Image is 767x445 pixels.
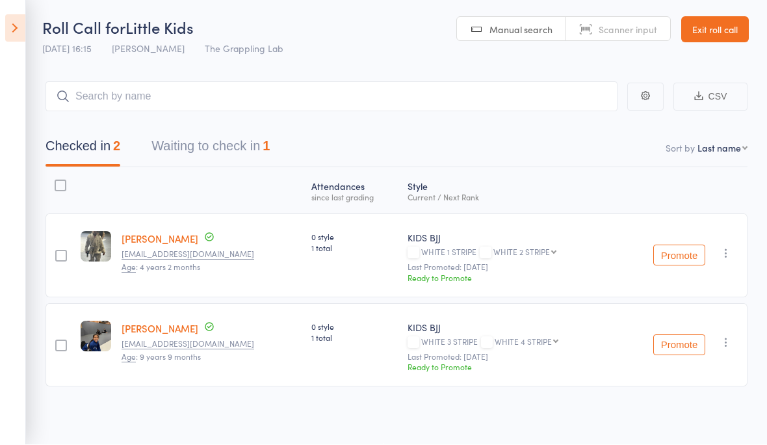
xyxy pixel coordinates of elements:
div: KIDS BJJ [408,232,610,245]
small: lybeebuzz@yahoo.com.au [122,340,300,349]
span: Scanner input [599,23,657,36]
div: WHITE 1 STRIPE [408,248,610,259]
span: 0 style [311,232,397,243]
span: : 9 years 9 months [122,351,201,363]
div: since last grading [311,193,397,202]
span: The Grappling Lab [205,42,283,55]
div: KIDS BJJ [408,321,610,334]
span: Little Kids [125,17,194,38]
div: WHITE 4 STRIPE [495,338,552,346]
span: Roll Call for [42,17,125,38]
button: Waiting to check in1 [151,133,270,167]
span: : 4 years 2 months [122,262,200,273]
div: 2 [113,139,120,154]
div: Atten­dances [306,174,402,208]
label: Sort by [666,142,695,155]
div: Ready to Promote [408,273,610,284]
span: [DATE] 16:15 [42,42,92,55]
button: CSV [673,83,747,111]
img: image1747786930.png [81,321,111,352]
div: Current / Next Rank [408,193,610,202]
div: WHITE 3 STRIPE [408,338,610,349]
small: Last Promoted: [DATE] [408,353,610,362]
span: 0 style [311,321,397,332]
span: 1 total [311,243,397,254]
input: Search by name [45,82,617,112]
span: Manual search [489,23,552,36]
div: Last name [697,142,741,155]
button: Promote [653,335,705,356]
button: Promote [653,245,705,266]
span: [PERSON_NAME] [112,42,185,55]
div: Style [402,174,616,208]
a: [PERSON_NAME] [122,232,198,246]
div: WHITE 2 STRIPE [493,248,550,256]
small: Admin@ebearthworks.com.au [122,250,300,259]
span: 1 total [311,332,397,344]
div: 1 [263,139,270,154]
img: image1752582752.png [81,232,111,262]
small: Last Promoted: [DATE] [408,263,610,272]
a: [PERSON_NAME] [122,322,198,336]
a: Exit roll call [681,17,749,43]
div: Ready to Promote [408,362,610,373]
button: Checked in2 [45,133,120,167]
